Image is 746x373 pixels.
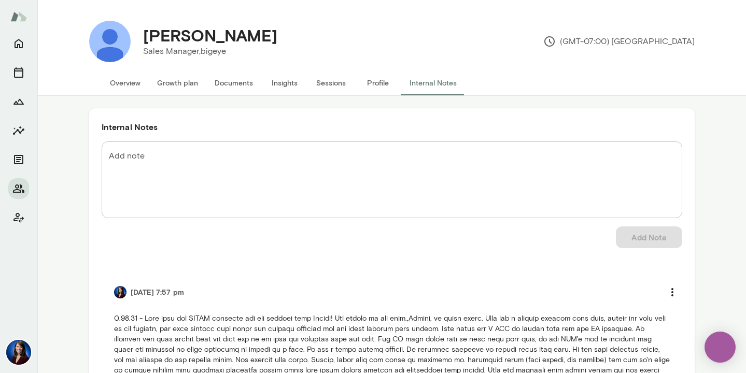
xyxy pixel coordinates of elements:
[143,25,277,45] h4: [PERSON_NAME]
[261,70,308,95] button: Insights
[6,340,31,365] img: Julie Rollauer
[8,33,29,54] button: Home
[89,21,131,62] img: Kyle Eligio
[355,70,401,95] button: Profile
[143,45,277,58] p: Sales Manager, bigeye
[308,70,355,95] button: Sessions
[102,121,682,133] h6: Internal Notes
[543,35,695,48] p: (GMT-07:00) [GEOGRAPHIC_DATA]
[661,281,683,303] button: more
[102,70,149,95] button: Overview
[8,91,29,112] button: Growth Plan
[10,7,27,26] img: Mento
[8,62,29,83] button: Sessions
[401,70,465,95] button: Internal Notes
[131,287,184,297] h6: [DATE] 7:57 pm
[149,70,206,95] button: Growth plan
[206,70,261,95] button: Documents
[8,149,29,170] button: Documents
[114,286,126,298] img: Julie Rollauer
[8,207,29,228] button: Client app
[8,178,29,199] button: Members
[8,120,29,141] button: Insights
